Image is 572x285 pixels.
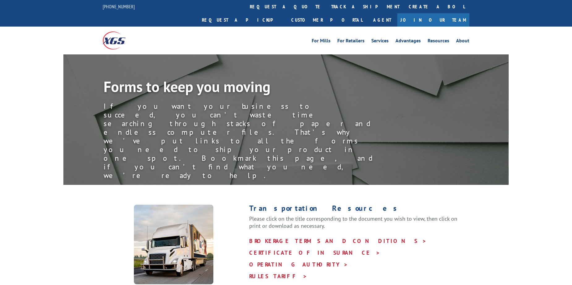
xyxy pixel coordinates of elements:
[337,38,365,45] a: For Retailers
[197,13,287,27] a: Request a pickup
[104,79,382,97] h1: Forms to keep you moving
[367,13,397,27] a: Agent
[249,273,307,280] a: RULES TARIFF >
[249,205,469,215] h1: Transportation Resources
[249,249,380,256] a: CERTIFICATE OF INSURANCE >
[371,38,389,45] a: Services
[249,237,427,245] a: BROKERAGE TERMS AND CONDITIONS >
[395,38,421,45] a: Advantages
[103,3,135,10] a: [PHONE_NUMBER]
[456,38,469,45] a: About
[397,13,469,27] a: Join Our Team
[287,13,367,27] a: Customer Portal
[134,205,214,285] img: XpressGlobal_Resources
[104,102,382,180] div: If you want your business to succeed, you can’t waste time searching through stacks of paper and ...
[428,38,449,45] a: Resources
[249,215,469,236] p: Please click on the title corresponding to the document you wish to view, then click on print or ...
[312,38,331,45] a: For Mills
[249,261,348,268] a: OPERATING AUTHORITY >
